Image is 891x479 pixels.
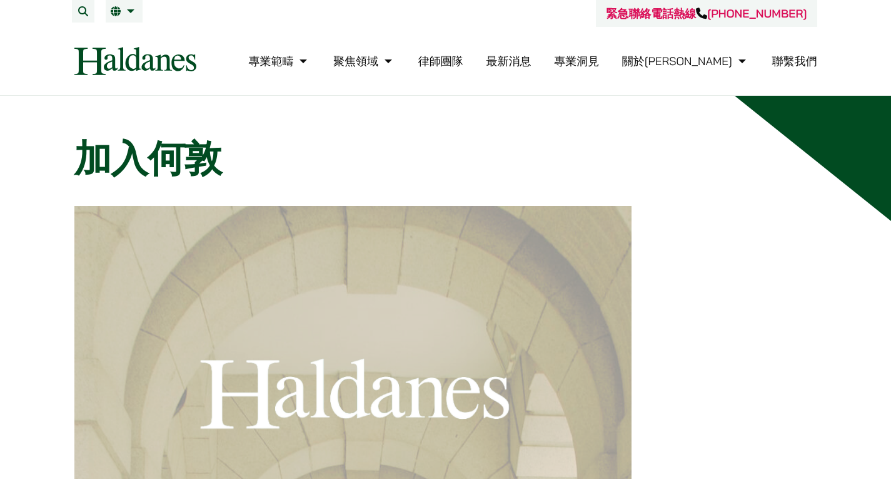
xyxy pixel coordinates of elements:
a: 聯繫我們 [772,54,817,68]
a: 專業洞見 [554,54,599,68]
h1: 加入何敦 [74,136,817,181]
a: 關於何敦 [622,54,749,68]
a: 繁 [111,6,138,16]
a: 聚焦領域 [333,54,395,68]
img: Logo of Haldanes [74,47,196,75]
a: 最新消息 [486,54,531,68]
a: 緊急聯絡電話熱線[PHONE_NUMBER] [606,6,807,21]
a: 專業範疇 [248,54,310,68]
a: 律師團隊 [418,54,463,68]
